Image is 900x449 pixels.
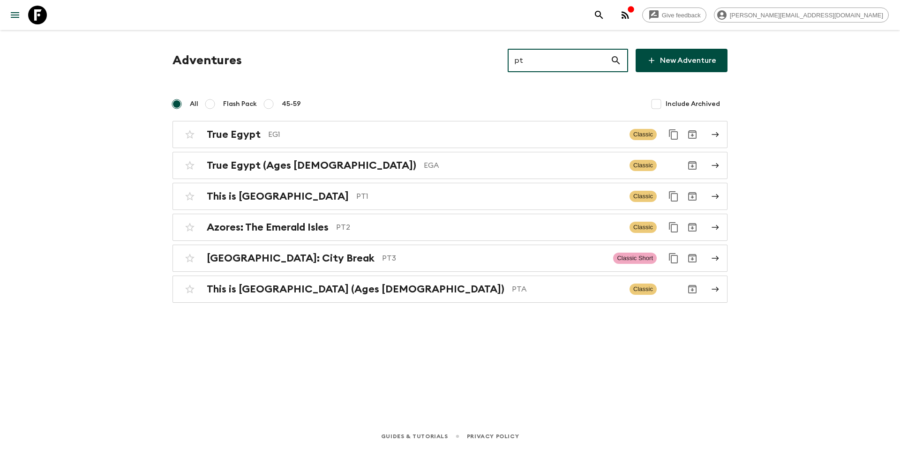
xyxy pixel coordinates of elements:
[664,249,683,268] button: Duplicate for 45-59
[356,191,622,202] p: PT1
[336,222,622,233] p: PT2
[613,253,657,264] span: Classic Short
[190,99,198,109] span: All
[590,6,608,24] button: search adventures
[172,276,727,303] a: This is [GEOGRAPHIC_DATA] (Ages [DEMOGRAPHIC_DATA])PTAClassicArchive
[172,51,242,70] h1: Adventures
[207,190,349,202] h2: This is [GEOGRAPHIC_DATA]
[207,283,504,295] h2: This is [GEOGRAPHIC_DATA] (Ages [DEMOGRAPHIC_DATA])
[207,221,329,233] h2: Azores: The Emerald Isles
[268,129,622,140] p: EG1
[683,125,702,144] button: Archive
[683,156,702,175] button: Archive
[636,49,727,72] a: New Adventure
[630,191,657,202] span: Classic
[282,99,301,109] span: 45-59
[657,12,706,19] span: Give feedback
[6,6,24,24] button: menu
[683,280,702,299] button: Archive
[725,12,888,19] span: [PERSON_NAME][EMAIL_ADDRESS][DOMAIN_NAME]
[172,121,727,148] a: True EgyptEG1ClassicDuplicate for 45-59Archive
[424,160,622,171] p: EGA
[172,245,727,272] a: [GEOGRAPHIC_DATA]: City BreakPT3Classic ShortDuplicate for 45-59Archive
[683,187,702,206] button: Archive
[630,222,657,233] span: Classic
[630,284,657,295] span: Classic
[642,7,706,22] a: Give feedback
[508,47,610,74] input: e.g. AR1, Argentina
[683,249,702,268] button: Archive
[630,160,657,171] span: Classic
[630,129,657,140] span: Classic
[172,152,727,179] a: True Egypt (Ages [DEMOGRAPHIC_DATA])EGAClassicArchive
[664,125,683,144] button: Duplicate for 45-59
[467,431,519,442] a: Privacy Policy
[381,431,448,442] a: Guides & Tutorials
[207,128,261,141] h2: True Egypt
[172,183,727,210] a: This is [GEOGRAPHIC_DATA]PT1ClassicDuplicate for 45-59Archive
[207,252,375,264] h2: [GEOGRAPHIC_DATA]: City Break
[512,284,622,295] p: PTA
[223,99,257,109] span: Flash Pack
[207,159,416,172] h2: True Egypt (Ages [DEMOGRAPHIC_DATA])
[714,7,889,22] div: [PERSON_NAME][EMAIL_ADDRESS][DOMAIN_NAME]
[664,187,683,206] button: Duplicate for 45-59
[172,214,727,241] a: Azores: The Emerald IslesPT2ClassicDuplicate for 45-59Archive
[666,99,720,109] span: Include Archived
[664,218,683,237] button: Duplicate for 45-59
[683,218,702,237] button: Archive
[382,253,606,264] p: PT3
